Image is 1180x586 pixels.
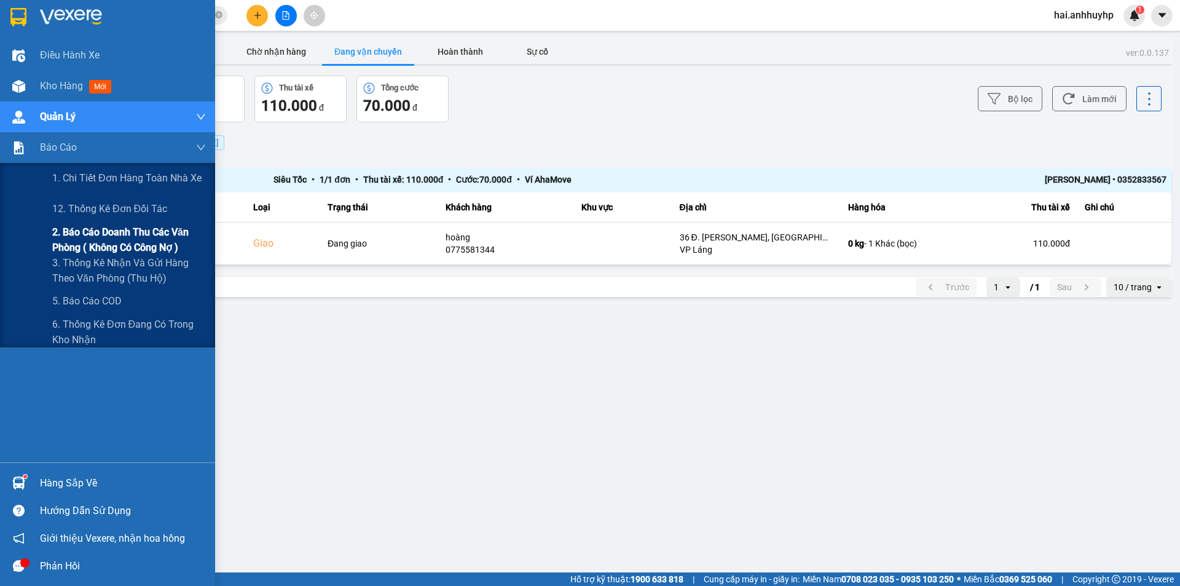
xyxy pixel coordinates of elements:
span: 2. Báo cáo doanh thu các văn phòng ( không có công nợ ) [52,224,206,255]
button: aim [304,5,325,26]
span: mới [89,80,111,93]
img: warehouse-icon [12,49,25,62]
sup: 1 [1136,6,1144,14]
span: 0 kg [848,239,864,248]
span: • [512,175,525,184]
span: 6. Thống kê đơn đang có trong kho nhận [52,317,206,347]
div: 36 Đ. [PERSON_NAME], [GEOGRAPHIC_DATA], [GEOGRAPHIC_DATA], [GEOGRAPHIC_DATA] [680,231,833,244]
img: logo-vxr [10,8,26,26]
span: Báo cáo [40,140,77,155]
button: previous page. current page 1 / 1 [916,278,977,296]
th: Khách hàng [438,192,574,223]
button: Làm mới [1052,86,1127,111]
button: Tổng cước70.000 đ [356,76,449,122]
div: - 1 Khác (bọc) [848,237,956,250]
span: Miền Nam [803,572,954,586]
svg: open [1154,282,1164,292]
span: Kho hàng [40,80,83,92]
div: Tổng cước [381,84,419,92]
span: 70.000 [363,97,411,114]
span: Giới thiệu Vexere, nhận hoa hồng [40,531,185,546]
strong: 0708 023 035 - 0935 103 250 [841,574,954,584]
sup: 1 [23,475,27,478]
button: Hoàn thành [414,39,506,64]
span: | [693,572,694,586]
span: 5. Báo cáo COD [52,293,122,309]
span: Chuyển phát nhanh: [GEOGRAPHIC_DATA] - [GEOGRAPHIC_DATA] [69,53,176,97]
button: caret-down [1151,5,1173,26]
button: file-add [275,5,297,26]
th: Loại [246,192,320,223]
strong: CHUYỂN PHÁT NHANH VIP ANH HUY [76,10,168,50]
th: Trạng thái [320,192,438,223]
button: Bộ lọc [978,86,1042,111]
span: / 1 [1030,280,1040,295]
span: message [13,560,25,572]
div: Giao [253,236,313,251]
span: copyright [1112,575,1120,584]
div: 0775581344 [446,244,567,256]
button: Sự cố [506,39,568,64]
strong: 0369 525 060 [999,574,1052,584]
img: warehouse-icon [12,111,25,124]
span: down [196,112,206,122]
span: 12. Thống kê đơn đối tác [52,201,167,216]
div: Phản hồi [40,557,206,576]
span: aim [310,11,318,20]
div: đ [261,96,340,116]
span: • [350,175,363,184]
img: logo [6,49,68,111]
button: next page. current page 1 / 1 [1050,278,1101,296]
span: close-circle [215,11,222,18]
div: hoàng [446,231,567,244]
span: 3. Thống kê nhận và gửi hàng theo văn phòng (thu hộ) [52,255,206,286]
div: đ [363,96,442,116]
img: solution-icon [12,141,25,154]
img: warehouse-icon [12,80,25,93]
span: 1. Chi tiết đơn hàng toàn nhà xe [52,170,202,186]
button: Thu tài xế110.000 đ [254,76,347,122]
span: close-circle [215,10,222,22]
span: notification [13,533,25,544]
span: Miền Bắc [964,572,1052,586]
div: 1 [994,281,999,293]
span: hai.anhhuyhp [1044,7,1123,23]
th: Khu vực [574,192,672,223]
span: Hỗ trợ kỹ thuật: [570,572,683,586]
input: Selected 10 / trang. [1153,281,1154,293]
button: plus [246,5,268,26]
th: Ghi chú [1077,192,1171,223]
span: caret-down [1157,10,1168,21]
span: 110.000 [261,97,317,114]
button: Đang vận chuyển [322,39,414,64]
th: Địa chỉ [672,192,841,223]
span: Quản Lý [40,109,76,124]
th: Hàng hóa [841,192,964,223]
span: file-add [281,11,290,20]
span: down [196,143,206,152]
span: 1 [1138,6,1142,14]
div: [PERSON_NAME] • 0352833567 [943,173,1166,188]
div: Hướng dẫn sử dụng [40,502,206,520]
div: Siêu Tốc 1 / 1 đơn Thu tài xế: 110.000 đ Cước: 70.000 đ Ví AhaMove [273,173,943,188]
img: warehouse-icon [12,477,25,489]
span: • [307,175,320,184]
div: VP Láng [680,244,833,256]
div: 10 / trang [1114,281,1152,293]
strong: 1900 633 818 [631,574,683,584]
div: Thu tài xế [279,84,313,92]
div: Đang giao [328,237,431,250]
span: Cung cấp máy in - giấy in: [704,572,800,586]
img: icon-new-feature [1129,10,1140,21]
span: • [443,175,456,184]
div: Thu tài xế [971,200,1070,215]
div: Hàng sắp về [40,474,206,493]
button: Chờ nhận hàng [230,39,322,64]
span: question-circle [13,505,25,517]
span: plus [253,11,262,20]
span: Điều hành xe [40,47,100,63]
span: | [1061,572,1063,586]
div: 110.000 đ [971,237,1070,250]
svg: open [1003,282,1013,292]
span: ⚪️ [957,577,961,582]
